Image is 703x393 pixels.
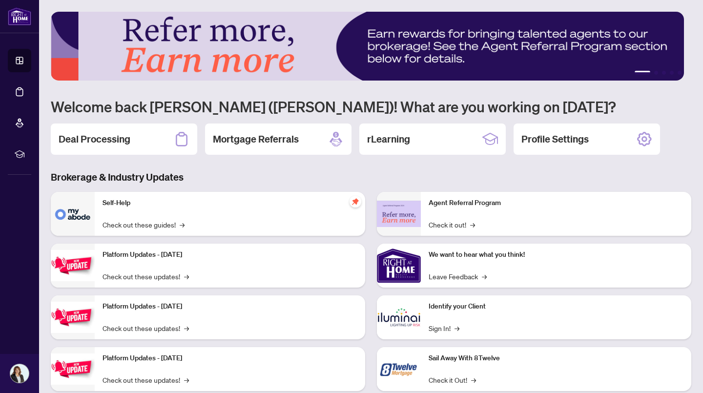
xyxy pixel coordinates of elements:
p: Agent Referral Program [429,198,683,208]
span: → [471,374,476,385]
p: Platform Updates - [DATE] [103,353,357,364]
img: Self-Help [51,192,95,236]
span: → [180,219,185,230]
img: Slide 0 [51,12,684,81]
a: Check out these updates!→ [103,374,189,385]
span: → [455,323,459,333]
img: Agent Referral Program [377,201,421,228]
img: Platform Updates - July 21, 2025 [51,250,95,281]
p: Sail Away With 8Twelve [429,353,683,364]
button: 1 [635,71,650,75]
span: pushpin [350,196,361,207]
img: We want to hear what you think! [377,244,421,288]
p: Identify your Client [429,301,683,312]
span: → [184,323,189,333]
button: 3 [662,71,666,75]
h2: Deal Processing [59,132,130,146]
a: Check out these guides!→ [103,219,185,230]
button: 4 [670,71,674,75]
p: Self-Help [103,198,357,208]
img: Profile Icon [10,364,29,383]
button: 2 [654,71,658,75]
button: 5 [678,71,682,75]
img: Platform Updates - July 8, 2025 [51,302,95,332]
img: Identify your Client [377,295,421,339]
a: Check out these updates!→ [103,323,189,333]
span: → [470,219,475,230]
p: Platform Updates - [DATE] [103,301,357,312]
span: → [184,271,189,282]
span: → [184,374,189,385]
img: logo [8,7,31,25]
a: Check it Out!→ [429,374,476,385]
h2: Profile Settings [521,132,589,146]
h1: Welcome back [PERSON_NAME] ([PERSON_NAME])! What are you working on [DATE]? [51,97,691,116]
span: → [482,271,487,282]
a: Sign In!→ [429,323,459,333]
img: Sail Away With 8Twelve [377,347,421,391]
h2: Mortgage Referrals [213,132,299,146]
img: Platform Updates - June 23, 2025 [51,353,95,384]
h3: Brokerage & Industry Updates [51,170,691,184]
a: Check out these updates!→ [103,271,189,282]
p: Platform Updates - [DATE] [103,249,357,260]
h2: rLearning [367,132,410,146]
a: Check it out!→ [429,219,475,230]
a: Leave Feedback→ [429,271,487,282]
p: We want to hear what you think! [429,249,683,260]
